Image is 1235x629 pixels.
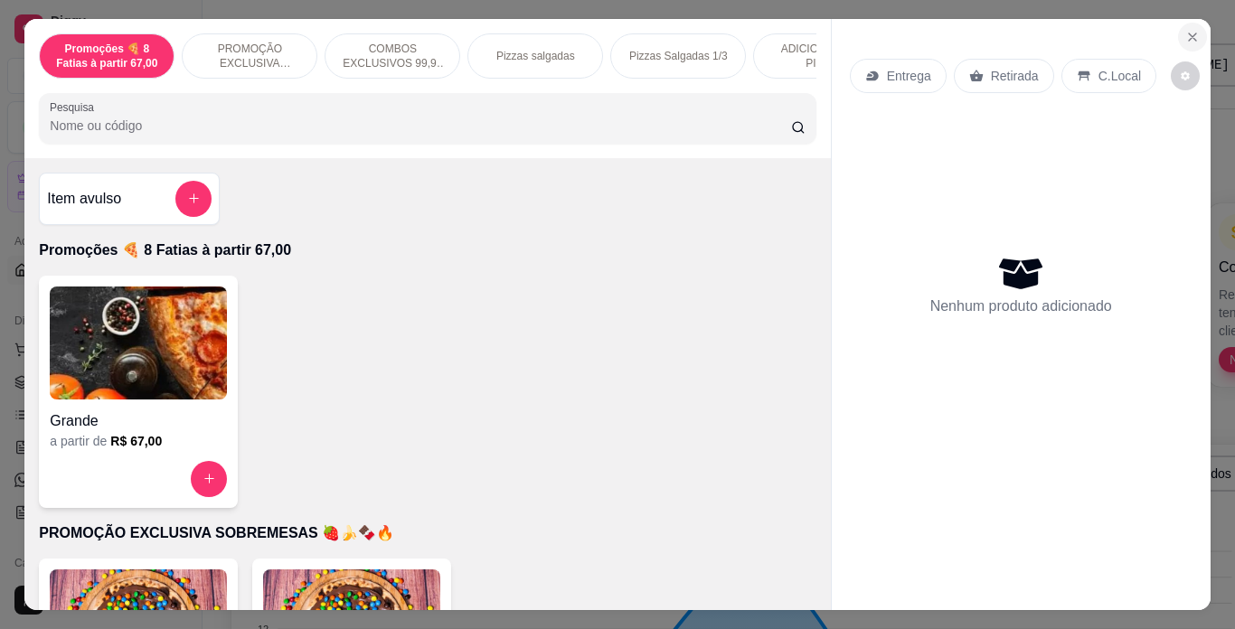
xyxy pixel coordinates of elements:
div: a partir de [50,432,227,450]
p: ADICIONAIS 1/2 PIZZA [768,42,873,70]
p: Nenhum produto adicionado [930,296,1112,317]
h4: Item avulso [47,188,121,210]
p: PROMOÇÃO EXCLUSIVA SOBREMESAS 🍓🍌🍫🔥 [197,42,302,70]
p: PROMOÇÃO EXCLUSIVA SOBREMESAS 🍓🍌🍫🔥 [39,522,815,544]
p: Promoções 🍕 8 Fatias à partir 67,00 [39,239,815,261]
h4: Grande [50,410,227,432]
input: Pesquisa [50,117,791,135]
p: Promoções 🍕 8 Fatias à partir 67,00 [54,42,159,70]
button: Close [1178,23,1207,52]
p: Entrega [887,67,931,85]
p: Pizzas Salgadas 1/3 [629,49,728,63]
img: product-image [50,286,227,399]
h6: R$ 67,00 [110,432,162,450]
label: Pesquisa [50,99,100,115]
button: increase-product-quantity [191,461,227,497]
button: decrease-product-quantity [1171,61,1200,90]
p: Pizzas salgadas [496,49,575,63]
p: C.Local [1098,67,1141,85]
button: add-separate-item [175,181,212,217]
p: Retirada [991,67,1039,85]
p: COMBOS EXCLUSIVOS 99,99🎉🥳 [340,42,445,70]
